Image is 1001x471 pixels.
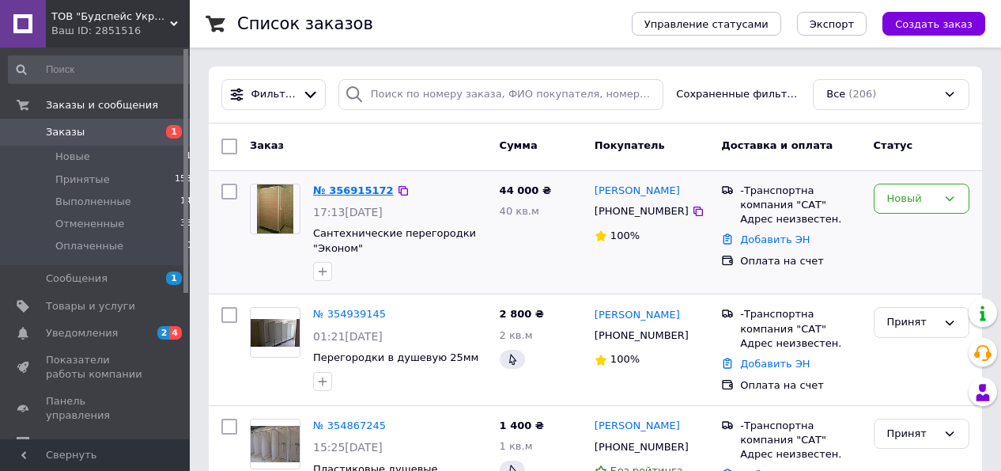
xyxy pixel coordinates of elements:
img: Фото товару [251,319,300,346]
a: Фото товару [250,184,300,234]
span: Отмененные [55,217,124,231]
span: Товары и услуги [46,299,135,313]
div: Оплата на счет [740,378,860,393]
button: Создать заказ [882,12,985,36]
input: Поиск [8,55,193,84]
span: Принятые [55,173,110,187]
span: Панель управления [46,394,146,423]
span: 01:21[DATE] [313,330,383,343]
a: № 356915172 [313,184,394,196]
div: Ваш ID: 2851516 [51,24,190,38]
span: ТОВ "Будспейс Украина" [51,9,170,24]
div: [PHONE_NUMBER] [591,325,692,346]
a: Фото товару [250,419,300,469]
span: Новые [55,150,90,164]
button: Экспорт [797,12,867,36]
span: Уведомления [46,326,118,340]
img: Фото товару [257,184,294,234]
span: Все [826,87,845,102]
span: (206) [848,88,876,100]
a: Сантехнические перегородки "Эконом" [313,227,476,254]
span: 100% [610,230,640,241]
button: Управление статусами [632,12,781,36]
span: Показатели работы компании [46,353,146,382]
span: 153 [175,173,191,187]
span: 2 кв.м [500,329,533,341]
span: 1 400 ₴ [500,420,544,431]
div: Адрес неизвестен. [740,336,860,351]
div: Адрес неизвестен. [740,447,860,462]
span: 15:25[DATE] [313,441,383,454]
a: № 354939145 [313,308,386,320]
span: Отзывы [46,436,88,450]
span: Сохраненные фильтры: [676,87,800,102]
div: Принят [887,426,937,443]
span: 17:13[DATE] [313,206,383,218]
a: № 354867245 [313,420,386,431]
span: Заказы [46,125,85,139]
span: 1 кв.м [500,440,533,452]
span: Заказ [250,139,284,151]
div: -Транспортна компания "САТ" [740,184,860,212]
span: Доставка и оплата [721,139,833,151]
span: Заказы и сообщения [46,98,158,112]
a: Фото товару [250,307,300,358]
div: [PHONE_NUMBER] [591,201,692,222]
span: 100% [610,353,640,365]
span: Создать заказ [895,18,973,30]
span: 4 [169,326,182,340]
span: 1 [166,125,182,139]
span: Фильтры [251,87,297,102]
div: Новый [887,191,937,207]
div: Принят [887,314,937,331]
a: [PERSON_NAME] [595,308,680,323]
span: 40 кв.м [500,205,539,217]
a: [PERSON_NAME] [595,184,680,199]
span: 2 800 ₴ [500,308,544,320]
a: Добавить ЭН [740,234,810,245]
a: Создать заказ [867,17,985,29]
input: Поиск по номеру заказа, ФИО покупателя, номеру телефона, Email, номеру накладной [338,79,664,110]
span: 1 [186,150,191,164]
span: Покупатель [595,139,665,151]
span: 44 000 ₴ [500,184,551,196]
span: 1 [166,272,182,285]
div: [PHONE_NUMBER] [591,437,692,458]
span: Экспорт [810,18,854,30]
span: 38 [180,217,191,231]
span: Сумма [500,139,538,151]
a: Перегородки в душевую 25мм [313,351,478,363]
h1: Список заказов [237,14,373,33]
div: Оплата на счет [740,254,860,268]
span: 14 [180,195,191,209]
div: -Транспортна компания "САТ" [740,419,860,447]
span: 0 [186,239,191,253]
span: Оплаченные [55,239,123,253]
span: Статус [874,139,913,151]
a: Добавить ЭН [740,358,810,370]
span: Управление статусами [644,18,769,30]
span: Сообщения [46,272,108,286]
div: Адрес неизвестен. [740,212,860,226]
div: -Транспортна компания "САТ" [740,307,860,336]
a: [PERSON_NAME] [595,419,680,434]
img: Фото товару [251,426,300,463]
span: 2 [157,326,170,340]
span: Выполненные [55,195,131,209]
